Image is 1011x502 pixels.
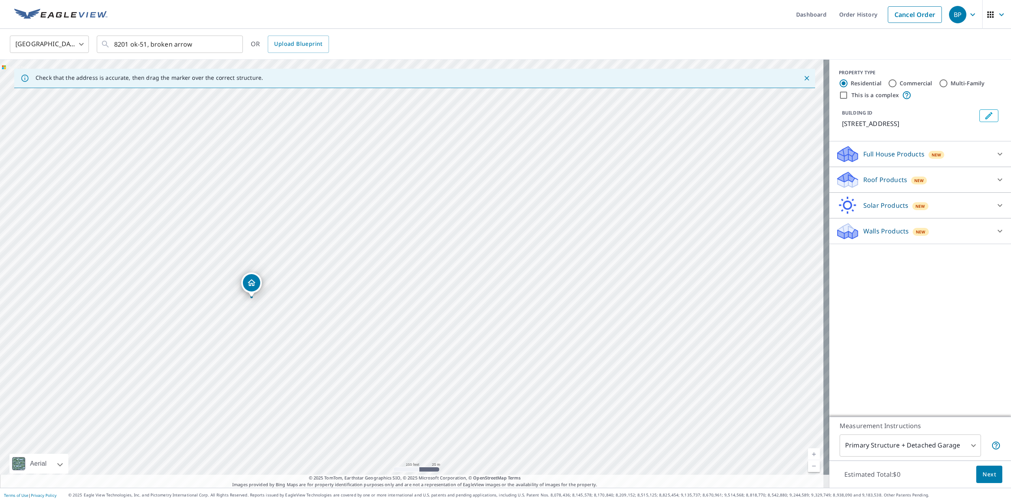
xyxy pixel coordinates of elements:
span: Next [983,470,996,479]
div: Aerial [28,454,49,474]
div: Solar ProductsNew [836,196,1005,215]
p: © 2025 Eagle View Technologies, Inc. and Pictometry International Corp. All Rights Reserved. Repo... [68,492,1007,498]
p: Solar Products [863,201,908,210]
span: New [932,152,941,158]
label: This is a complex [851,91,899,99]
a: Terms [508,475,521,481]
a: Terms of Use [4,493,28,498]
div: OR [251,36,329,53]
a: OpenStreetMap [473,475,506,481]
div: [GEOGRAPHIC_DATA] [10,33,89,55]
div: Full House ProductsNew [836,145,1005,164]
span: Your report will include the primary structure and a detached garage if one exists. [991,441,1001,450]
p: Walls Products [863,226,909,236]
a: Cancel Order [888,6,942,23]
a: Current Level 18, Zoom Out [808,460,820,472]
p: BUILDING ID [842,109,872,116]
button: Edit building 1 [979,109,998,122]
input: Search by address or latitude-longitude [114,33,227,55]
p: Roof Products [863,175,907,184]
div: Walls ProductsNew [836,222,1005,241]
a: Upload Blueprint [268,36,329,53]
label: Commercial [900,79,932,87]
div: Roof ProductsNew [836,170,1005,189]
p: [STREET_ADDRESS] [842,119,976,128]
p: Check that the address is accurate, then drag the marker over the correct structure. [36,74,263,81]
button: Close [802,73,812,83]
img: EV Logo [14,9,107,21]
div: Dropped pin, building 1, Residential property, 8201 E Highway 51 Broken Arrow, OK 74014 [241,273,262,297]
p: Estimated Total: $0 [838,466,907,483]
div: Aerial [9,454,68,474]
a: Privacy Policy [31,493,56,498]
p: | [4,493,56,498]
a: Current Level 18, Zoom In [808,448,820,460]
span: New [916,229,926,235]
label: Residential [851,79,881,87]
div: BP [949,6,966,23]
p: Measurement Instructions [840,421,1001,431]
button: Next [976,466,1002,483]
p: Full House Products [863,149,925,159]
span: Upload Blueprint [274,39,322,49]
span: New [915,203,925,209]
span: © 2025 TomTom, Earthstar Geographics SIO, © 2025 Microsoft Corporation, © [309,475,521,481]
div: Primary Structure + Detached Garage [840,434,981,457]
div: PROPERTY TYPE [839,69,1002,76]
span: New [914,177,924,184]
label: Multi-Family [951,79,985,87]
